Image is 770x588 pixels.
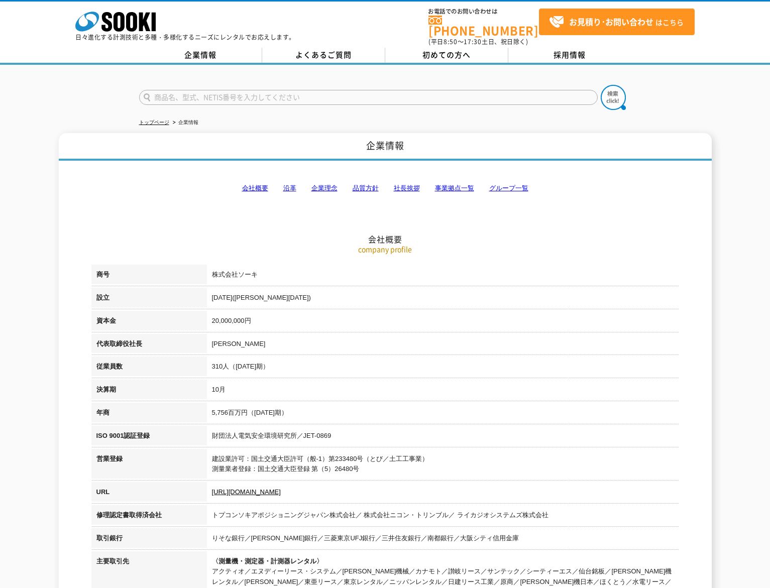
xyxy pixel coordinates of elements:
[569,16,653,28] strong: お見積り･お問い合わせ
[91,244,679,255] p: company profile
[207,380,679,403] td: 10月
[207,505,679,528] td: トプコンソキアポジショニングジャパン株式会社／ 株式会社ニコン・トリンブル／ ライカジオシステムズ株式会社
[435,184,474,192] a: 事業拠点一覧
[353,184,379,192] a: 品質方針
[91,265,207,288] th: 商号
[91,311,207,334] th: 資本金
[207,403,679,426] td: 5,756百万円（[DATE]期）
[212,557,323,565] span: 〈測量機・測定器・計測器レンタル〉
[444,37,458,46] span: 8:50
[91,426,207,449] th: ISO 9001認証登録
[428,9,539,15] span: お電話でのお問い合わせは
[91,528,207,551] th: 取引銀行
[91,357,207,380] th: 従業員数
[207,426,679,449] td: 財団法人電気安全環境研究所／JET-0869
[464,37,482,46] span: 17:30
[139,120,169,125] a: トップページ
[539,9,695,35] a: お見積り･お問い合わせはこちら
[422,49,471,60] span: 初めての方へ
[428,16,539,36] a: [PHONE_NUMBER]
[207,528,679,551] td: りそな銀行／[PERSON_NAME]銀行／三菱東京UFJ銀行／三井住友銀行／南都銀行／大阪シティ信用金庫
[91,288,207,311] th: 設立
[59,133,712,161] h1: 企業情報
[212,488,281,496] a: [URL][DOMAIN_NAME]
[508,48,631,63] a: 採用情報
[91,380,207,403] th: 決算期
[262,48,385,63] a: よくあるご質問
[207,334,679,357] td: [PERSON_NAME]
[207,311,679,334] td: 20,000,000円
[394,184,420,192] a: 社長挨拶
[91,403,207,426] th: 年商
[139,48,262,63] a: 企業情報
[601,85,626,110] img: btn_search.png
[207,288,679,311] td: [DATE]([PERSON_NAME][DATE])
[207,265,679,288] td: 株式会社ソーキ
[75,34,295,40] p: 日々進化する計測技術と多種・多様化するニーズにレンタルでお応えします。
[242,184,268,192] a: 会社概要
[91,505,207,528] th: 修理認定書取得済会社
[283,184,296,192] a: 沿革
[428,37,528,46] span: (平日 ～ 土日、祝日除く)
[91,449,207,483] th: 営業登録
[489,184,528,192] a: グループ一覧
[91,482,207,505] th: URL
[207,449,679,483] td: 建設業許可：国土交通大臣許可（般-1）第233480号（とび／土工工事業） 測量業者登録：国土交通大臣登録 第（5）26480号
[91,334,207,357] th: 代表取締役社長
[385,48,508,63] a: 初めての方へ
[549,15,684,30] span: はこちら
[91,134,679,245] h2: 会社概要
[139,90,598,105] input: 商品名、型式、NETIS番号を入力してください
[207,357,679,380] td: 310人（[DATE]期）
[311,184,338,192] a: 企業理念
[171,117,198,128] li: 企業情報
